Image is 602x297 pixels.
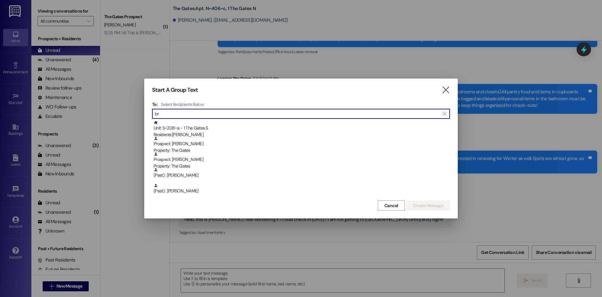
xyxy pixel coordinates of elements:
div: (Past) : [PERSON_NAME] [154,168,450,179]
span: Create Message [413,202,443,209]
input: Search for any contact or apartment [155,109,440,118]
h4: Select Recipients Below [161,102,204,107]
i:  [443,111,446,116]
div: Property: The Gates [154,163,450,169]
i:  [441,87,450,93]
div: Property: The Gates [154,147,450,154]
div: Residents: [PERSON_NAME] [154,131,450,138]
div: (Past) : [PERSON_NAME] [152,183,450,199]
span: Cancel [384,202,398,209]
div: Unit: S~208~a - 1 The Gates SResidents:[PERSON_NAME] [152,120,450,136]
div: Prospect: [PERSON_NAME] [154,152,450,170]
button: Clear text [440,109,450,118]
div: (Past) : [PERSON_NAME] [154,183,450,194]
div: Prospect: [PERSON_NAME]Property: The Gates [152,152,450,168]
button: Cancel [378,201,405,211]
div: Unit: S~208~a - 1 The Gates S [154,120,450,138]
h3: Start A Group Text [152,86,198,94]
div: Prospect: [PERSON_NAME]Property: The Gates [152,136,450,152]
div: Prospect: [PERSON_NAME] [154,136,450,154]
h3: To: [152,102,158,107]
div: (Past) : [PERSON_NAME] [152,168,450,183]
button: Create Message [406,201,450,211]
